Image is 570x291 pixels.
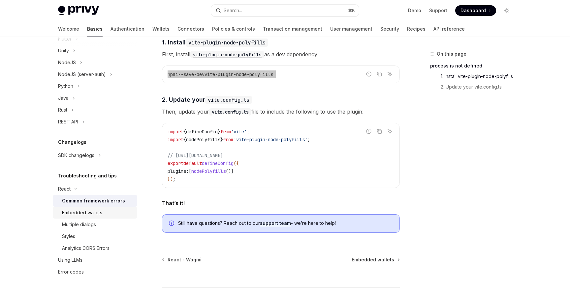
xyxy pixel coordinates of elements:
span: Embedded wallets [352,256,394,263]
span: i [175,71,178,77]
a: Embedded wallets [352,256,399,263]
a: Using LLMs [53,254,137,266]
span: } [220,137,223,143]
div: Search... [224,7,242,14]
a: 1. Install vite-plugin-node-polyfills [430,71,517,82]
div: Analytics CORS Errors [62,244,110,252]
button: Copy the contents from the code block [375,70,384,78]
span: --save-dev [178,71,205,77]
div: Python [58,82,73,90]
button: Toggle NodeJS section [53,57,137,68]
a: Wallets [152,21,170,37]
a: User management [330,21,372,37]
button: Ask AI [386,70,394,78]
code: vite.config.ts [209,108,251,116]
code: vite.config.ts [205,96,252,104]
span: ⌘ K [348,8,355,13]
code: vite-plugin-node-polyfills [186,39,268,47]
h5: Troubleshooting and tips [58,172,117,180]
div: Unity [58,47,69,55]
a: Basics [87,21,103,37]
a: Security [380,21,399,37]
a: API reference [433,21,465,37]
h5: Changelogs [58,138,86,146]
a: Support [429,7,447,14]
span: nodePolyfills [186,137,220,143]
a: Recipes [407,21,426,37]
span: vite-plugin-node-polyfills [205,71,273,77]
div: Embedded wallets [62,209,102,217]
a: Analytics CORS Errors [53,242,137,254]
div: Common framework errors [62,197,125,205]
span: Then, update your file to include the following to use the plugin: [162,107,400,116]
a: Transaction management [263,21,322,37]
span: ; [173,176,175,182]
div: Java [58,94,69,102]
a: vite-plugin-node-polyfills [190,51,264,58]
button: Toggle Unity section [53,45,137,57]
a: process is not defined [430,61,517,71]
span: import [168,129,183,135]
span: export [168,160,183,166]
span: }) [168,176,173,182]
a: Common framework errors [53,195,137,207]
span: React - Wagmi [168,256,202,263]
button: Toggle Java section [53,92,137,104]
span: 'vite' [231,129,247,135]
span: ()] [226,168,234,174]
span: On this page [437,50,466,58]
button: Toggle Python section [53,80,137,92]
a: Styles [53,230,137,242]
span: ; [307,137,310,143]
span: default [183,160,202,166]
a: Welcome [58,21,79,37]
span: } [218,129,220,135]
span: from [223,137,234,143]
button: Toggle Rust section [53,104,137,116]
span: 1. Install [162,38,268,47]
a: Error codes [53,266,137,278]
button: Toggle NodeJS (server-auth) section [53,68,137,80]
span: { [183,137,186,143]
a: React - Wagmi [163,256,202,263]
div: SDK changelogs [58,151,94,159]
button: Open search [211,5,359,16]
a: Embedded wallets [53,207,137,219]
span: 2. Update your [162,95,252,104]
span: 'vite-plugin-node-polyfills' [234,137,307,143]
span: ; [247,129,249,135]
span: defineConfig [202,160,234,166]
span: import [168,137,183,143]
a: Demo [408,7,421,14]
a: Multiple dialogs [53,219,137,230]
div: React [58,185,71,193]
span: First, install as a dev dependency: [162,50,400,59]
span: nodePolyfills [191,168,226,174]
span: from [220,129,231,135]
span: { [183,129,186,135]
button: Ask AI [386,127,394,136]
img: light logo [58,6,99,15]
strong: That’s it! [162,200,185,206]
a: Connectors [177,21,204,37]
div: Rust [58,106,67,114]
svg: Info [169,221,175,227]
button: Report incorrect code [364,70,373,78]
button: Copy the contents from the code block [375,127,384,136]
button: Toggle SDK changelogs section [53,149,137,161]
div: NodeJS [58,59,76,66]
a: vite.config.ts [209,108,251,115]
a: Dashboard [455,5,496,16]
a: Policies & controls [212,21,255,37]
button: Report incorrect code [364,127,373,136]
div: NodeJS (server-auth) [58,70,106,78]
button: Toggle React section [53,183,137,195]
div: Using LLMs [58,256,82,264]
div: Styles [62,232,75,240]
span: Still have questions? Reach out to our - we’re here to help! [178,220,393,226]
button: Toggle dark mode [501,5,512,16]
span: plugins: [168,168,189,174]
span: ({ [234,160,239,166]
a: Authentication [111,21,144,37]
